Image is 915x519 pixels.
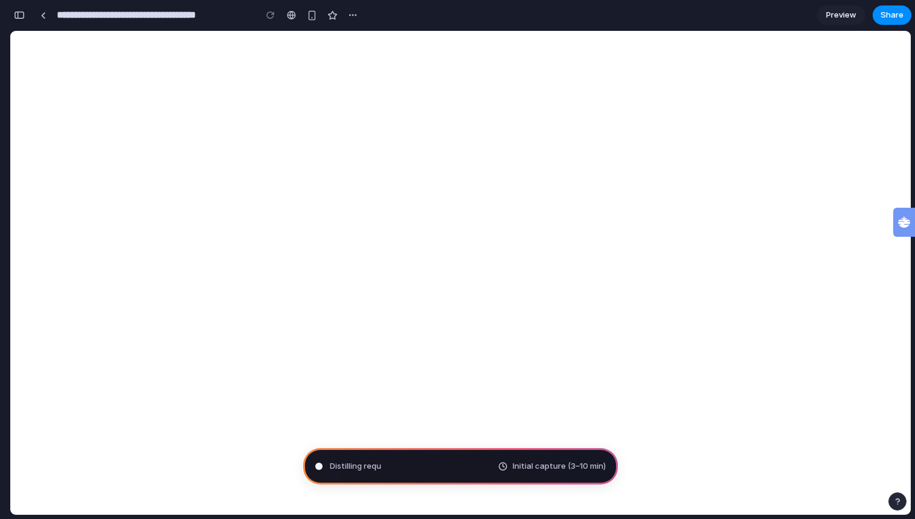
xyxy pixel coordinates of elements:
[330,460,381,472] span: Distilling requ
[817,5,865,25] a: Preview
[513,460,606,472] span: Initial capture (3–10 min)
[826,9,856,21] span: Preview
[873,5,911,25] button: Share
[881,9,904,21] span: Share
